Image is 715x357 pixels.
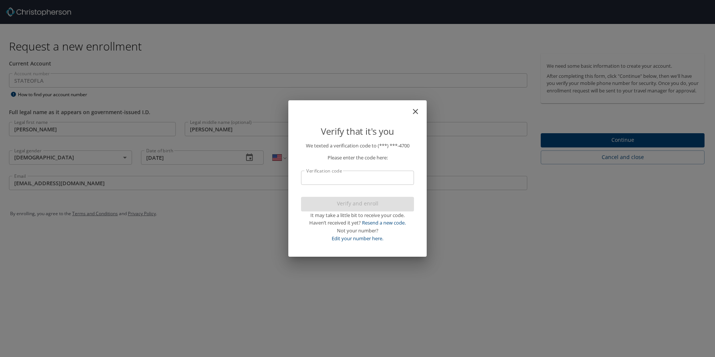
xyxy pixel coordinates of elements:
[301,124,414,138] p: Verify that it's you
[332,235,383,242] a: Edit your number here.
[415,103,424,112] button: close
[301,211,414,219] div: It may take a little bit to receive your code.
[301,219,414,227] div: Haven’t received it yet?
[301,142,414,150] p: We texted a verification code to (***) ***- 4700
[362,219,406,226] a: Resend a new code.
[301,154,414,162] p: Please enter the code here:
[301,227,414,235] div: Not your number?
